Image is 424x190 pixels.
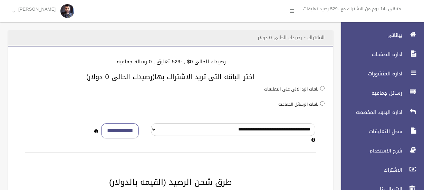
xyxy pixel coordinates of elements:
[335,28,424,43] a: بياناتى
[335,85,424,101] a: رسائل جماعيه
[335,66,424,81] a: اداره المنشورات
[18,7,56,12] p: [PERSON_NAME]
[17,59,325,65] h4: رصيدك الحالى 0$ , -529 تعليق , 0 رساله جماعيه.
[335,162,424,178] a: الاشتراك
[335,109,404,116] span: اداره الردود المخصصه
[278,101,319,108] label: باقات الرسائل الجماعيه
[335,167,404,173] span: الاشتراك
[17,178,325,187] h2: طرق شحن الرصيد (القيمه بالدولار)
[335,128,404,135] span: سجل التعليقات
[335,105,424,120] a: اداره الردود المخصصه
[335,124,424,139] a: سجل التعليقات
[335,51,404,58] span: اداره الصفحات
[335,147,404,154] span: شرح الاستخدام
[335,89,404,96] span: رسائل جماعيه
[264,85,319,93] label: باقات الرد الالى على التعليقات
[17,73,325,81] h3: اختر الباقه التى تريد الاشتراك بها(رصيدك الحالى 0 دولار)
[335,47,424,62] a: اداره الصفحات
[335,32,404,39] span: بياناتى
[335,143,424,158] a: شرح الاستخدام
[249,31,333,44] header: الاشتراك - رصيدك الحالى 0 دولار
[335,70,404,77] span: اداره المنشورات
